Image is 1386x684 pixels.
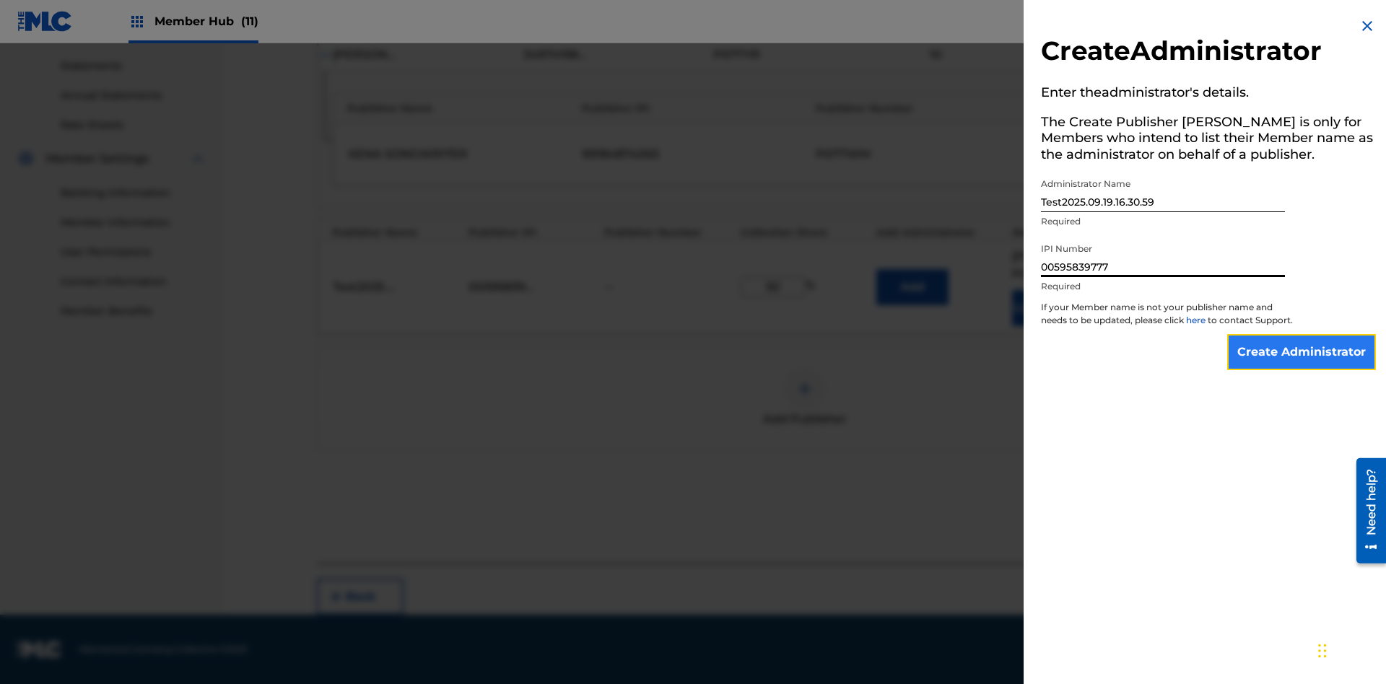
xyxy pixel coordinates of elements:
[17,11,73,32] img: MLC Logo
[241,14,258,28] span: (11)
[1314,615,1386,684] iframe: Chat Widget
[1041,215,1285,228] p: Required
[1346,452,1386,571] iframe: Resource Center
[154,13,258,30] span: Member Hub
[1186,315,1208,325] a: here
[1041,110,1376,172] h5: The Create Publisher [PERSON_NAME] is only for Members who intend to list their Member name as th...
[1041,80,1376,110] h5: Enter the administrator 's details.
[1041,280,1285,293] p: Required
[128,13,146,30] img: Top Rightsholders
[1318,629,1327,672] div: Drag
[1041,35,1376,71] h2: Create Administrator
[1041,301,1294,334] p: If your Member name is not your publisher name and needs to be updated, please click to contact S...
[1227,334,1376,370] input: Create Administrator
